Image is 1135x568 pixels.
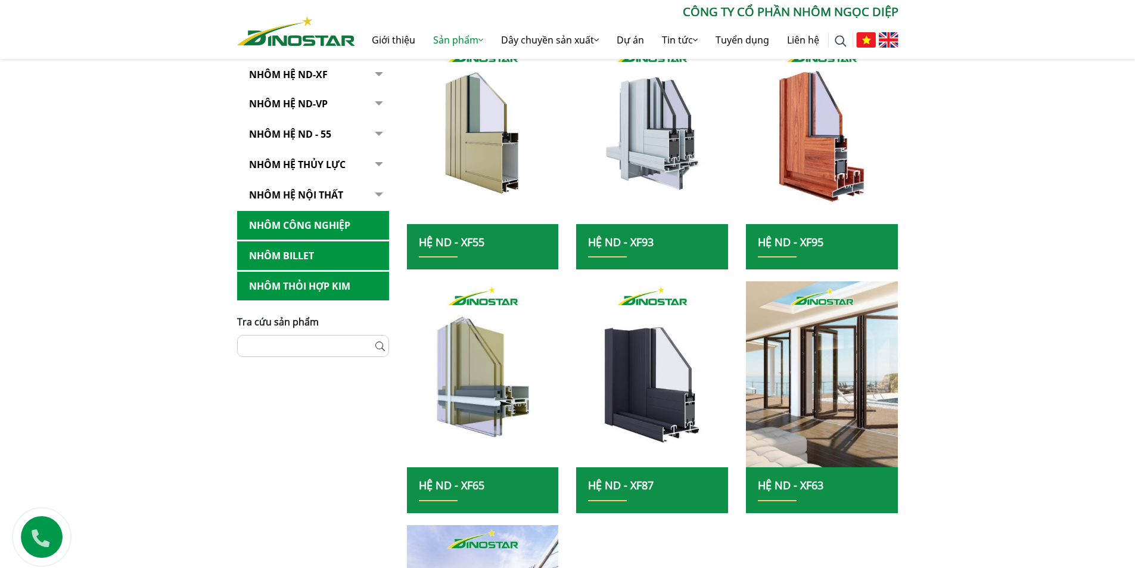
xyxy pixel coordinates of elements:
a: nhom xay dung [407,281,559,467]
img: Tiếng Việt [856,32,876,48]
a: Tin tức [653,21,707,59]
a: Hệ ND - XF55 [419,235,484,249]
a: Dây chuyền sản xuất [492,21,608,59]
img: nhom xay dung [746,281,898,467]
img: nhom xay dung [406,281,558,467]
img: nhom xay dung [406,38,558,224]
a: Nhôm Hệ ND-VP [237,89,389,119]
a: Liên hệ [778,21,828,59]
a: Nhôm Thỏi hợp kim [237,272,389,301]
a: Nhôm Hệ ND-XF [237,60,389,89]
a: Hệ ND - XF93 [588,235,654,249]
a: Hệ ND - XF65 [419,478,484,492]
img: nhom xay dung [576,38,728,224]
a: Hệ ND - XF95 [758,235,823,249]
a: Nhôm Billet [237,241,389,271]
a: Sản phẩm [424,21,492,59]
img: search [835,35,847,47]
a: Nhôm Công nghiệp [237,211,389,240]
a: Dự án [608,21,653,59]
a: NHÔM HỆ ND - 55 [237,120,389,149]
img: English [879,32,898,48]
img: nhom xay dung [746,38,898,224]
img: Nhôm Dinostar [237,16,355,46]
a: Hệ ND - XF63 [758,478,823,492]
img: nhom xay dung [576,281,728,467]
span: Tra cứu sản phẩm [237,315,319,328]
a: Hệ ND - XF87 [588,478,654,492]
a: Nhôm hệ nội thất [237,181,389,210]
a: Tuyển dụng [707,21,778,59]
a: nhom xay dung [407,38,559,224]
p: CÔNG TY CỔ PHẦN NHÔM NGỌC DIỆP [355,3,898,21]
a: Giới thiệu [363,21,424,59]
a: Nhôm hệ thủy lực [237,150,389,179]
